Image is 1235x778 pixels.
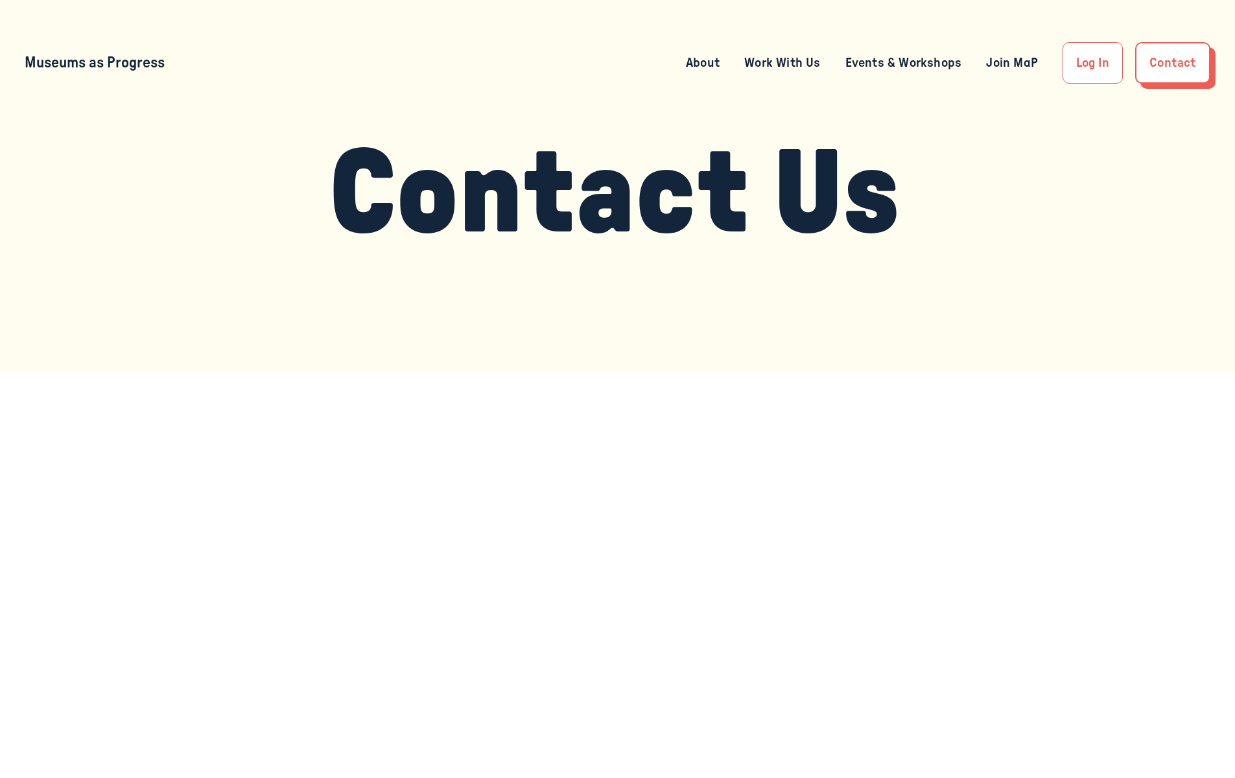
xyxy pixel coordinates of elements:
a: Work With Us [744,53,820,73]
iframe: Embedded form [328,433,907,628]
a: Museums as Progress [25,55,165,71]
a: Contact [1135,42,1210,84]
a: About [686,53,720,73]
a: Events & Workshops [845,53,962,73]
a: Log In [1063,42,1123,84]
a: Join MaP [986,53,1038,73]
h1: Contact Us [329,137,900,255]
